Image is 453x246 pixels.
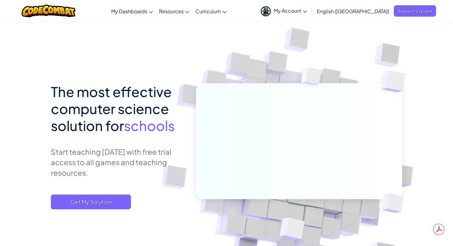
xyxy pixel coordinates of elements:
a: My Account [258,1,310,21]
span: Curriculum [195,8,221,14]
span: The most effective computer science solution for [51,83,172,134]
img: Overlap cubes [372,181,418,226]
p: Start teaching [DATE] with free trial access to all games and teaching resources. [51,146,187,178]
img: avatar [261,6,271,16]
span: schools [124,117,175,134]
img: Overlap cubes [369,55,422,108]
a: Curriculum [192,3,230,19]
a: Request a Quote [394,5,436,17]
span: Resources [159,8,184,14]
img: Overlap cubes [289,55,334,101]
span: English ([GEOGRAPHIC_DATA]) [317,8,389,14]
a: My Dashboards [108,3,156,19]
a: Resources [156,3,192,19]
a: English ([GEOGRAPHIC_DATA]) [314,3,392,19]
span: My Dashboards [111,8,147,14]
img: CodeCombat logo [22,5,75,17]
button: Get My Solution [51,195,131,209]
span: My Account [274,7,307,14]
